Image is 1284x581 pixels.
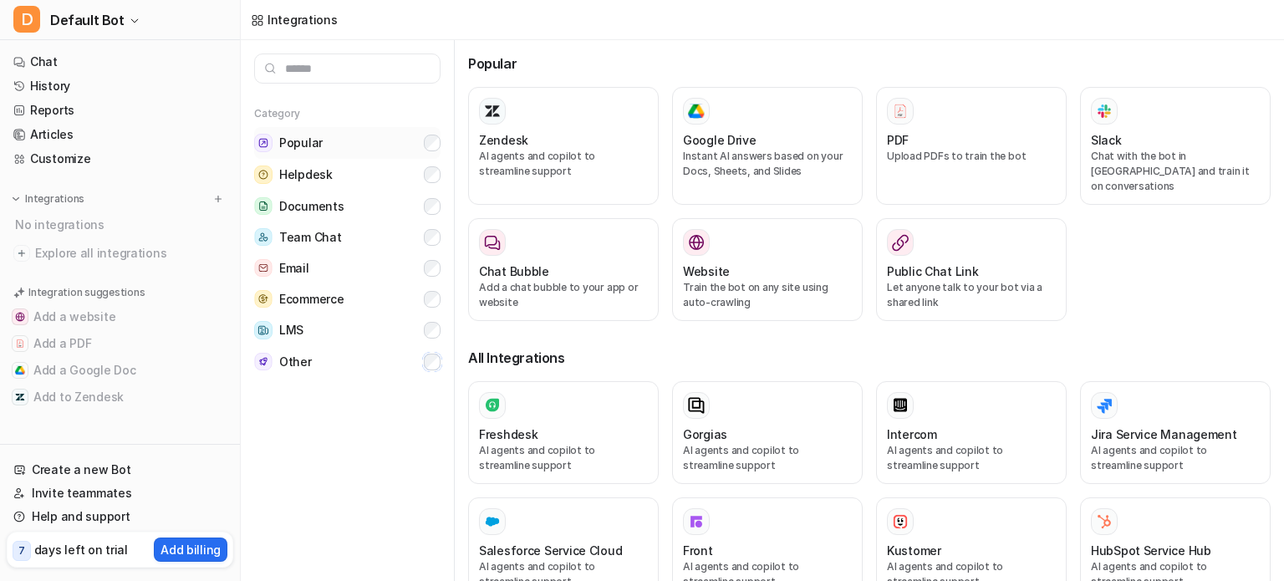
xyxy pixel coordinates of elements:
[7,303,233,330] button: Add a websiteAdd a website
[1091,131,1122,149] h3: Slack
[279,166,333,183] span: Helpdesk
[254,107,441,120] h5: Category
[254,346,441,377] button: OtherOther
[876,218,1067,321] button: Public Chat LinkLet anyone talk to your bot via a shared link
[28,285,145,300] p: Integration suggestions
[35,240,227,267] span: Explore all integrations
[479,149,648,179] p: AI agents and copilot to streamline support
[254,197,273,215] img: Documents
[254,252,441,283] button: EmailEmail
[887,426,937,443] h3: Intercom
[468,87,659,205] button: ZendeskAI agents and copilot to streamline support
[672,381,863,484] button: GorgiasAI agents and copilot to streamline support
[254,314,441,346] button: LMSLMS
[254,283,441,314] button: EcommerceEcommerce
[10,193,22,205] img: expand menu
[479,262,549,280] h3: Chat Bubble
[254,159,441,191] button: HelpdeskHelpdesk
[484,513,501,530] img: Salesforce Service Cloud
[876,381,1067,484] button: IntercomAI agents and copilot to streamline support
[254,127,441,159] button: PopularPopular
[254,222,441,252] button: Team ChatTeam Chat
[279,260,309,277] span: Email
[1096,101,1113,120] img: Slack
[7,458,233,482] a: Create a new Bot
[1091,443,1260,473] p: AI agents and copilot to streamline support
[1080,381,1271,484] button: Jira Service ManagementAI agents and copilot to streamline support
[25,192,84,206] p: Integrations
[887,131,909,149] h3: PDF
[683,443,852,473] p: AI agents and copilot to streamline support
[7,123,233,146] a: Articles
[479,131,528,149] h3: Zendesk
[7,330,233,357] button: Add a PDFAdd a PDF
[7,242,233,265] a: Explore all integrations
[10,211,233,238] div: No integrations
[279,229,341,246] span: Team Chat
[279,354,312,370] span: Other
[254,134,273,152] img: Popular
[683,542,713,559] h3: Front
[479,542,622,559] h3: Salesforce Service Cloud
[50,8,125,32] span: Default Bot
[279,322,303,339] span: LMS
[154,538,227,562] button: Add billing
[279,198,344,215] span: Documents
[1080,87,1271,205] button: SlackSlackChat with the bot in [GEOGRAPHIC_DATA] and train it on conversations
[7,482,233,505] a: Invite teammates
[1091,542,1211,559] h3: HubSpot Service Hub
[13,6,40,33] span: D
[251,11,338,28] a: Integrations
[892,103,909,119] img: PDF
[468,348,1271,368] h3: All Integrations
[13,245,30,262] img: explore all integrations
[212,193,224,205] img: menu_add.svg
[479,443,648,473] p: AI agents and copilot to streamline support
[887,149,1056,164] p: Upload PDFs to train the bot
[254,321,273,339] img: LMS
[254,166,273,184] img: Helpdesk
[672,87,863,205] button: Google DriveGoogle DriveInstant AI answers based on your Docs, Sheets, and Slides
[672,218,863,321] button: WebsiteWebsiteTrain the bot on any site using auto-crawling
[279,291,344,308] span: Ecommerce
[468,381,659,484] button: FreshdeskAI agents and copilot to streamline support
[7,505,233,528] a: Help and support
[887,262,979,280] h3: Public Chat Link
[887,542,941,559] h3: Kustomer
[892,513,909,530] img: Kustomer
[279,135,323,151] span: Popular
[479,280,648,310] p: Add a chat bubble to your app or website
[254,290,273,308] img: Ecommerce
[267,11,338,28] div: Integrations
[254,259,273,277] img: Email
[34,541,128,558] p: days left on trial
[876,87,1067,205] button: PDFPDFUpload PDFs to train the bot
[1096,513,1113,530] img: HubSpot Service Hub
[683,426,727,443] h3: Gorgias
[15,365,25,375] img: Add a Google Doc
[683,262,730,280] h3: Website
[887,443,1056,473] p: AI agents and copilot to streamline support
[683,280,852,310] p: Train the bot on any site using auto-crawling
[7,357,233,384] button: Add a Google DocAdd a Google Doc
[254,191,441,222] button: DocumentsDocuments
[1091,149,1260,194] p: Chat with the bot in [GEOGRAPHIC_DATA] and train it on conversations
[479,426,538,443] h3: Freshdesk
[688,104,705,119] img: Google Drive
[688,513,705,530] img: Front
[15,339,25,349] img: Add a PDF
[468,54,1271,74] h3: Popular
[1091,426,1237,443] h3: Jira Service Management
[7,147,233,171] a: Customize
[7,191,89,207] button: Integrations
[7,99,233,122] a: Reports
[683,149,852,179] p: Instant AI answers based on your Docs, Sheets, and Slides
[683,131,757,149] h3: Google Drive
[254,228,273,246] img: Team Chat
[18,543,25,558] p: 7
[254,353,273,370] img: Other
[887,280,1056,310] p: Let anyone talk to your bot via a shared link
[15,392,25,402] img: Add to Zendesk
[15,312,25,322] img: Add a website
[7,384,233,410] button: Add to ZendeskAdd to Zendesk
